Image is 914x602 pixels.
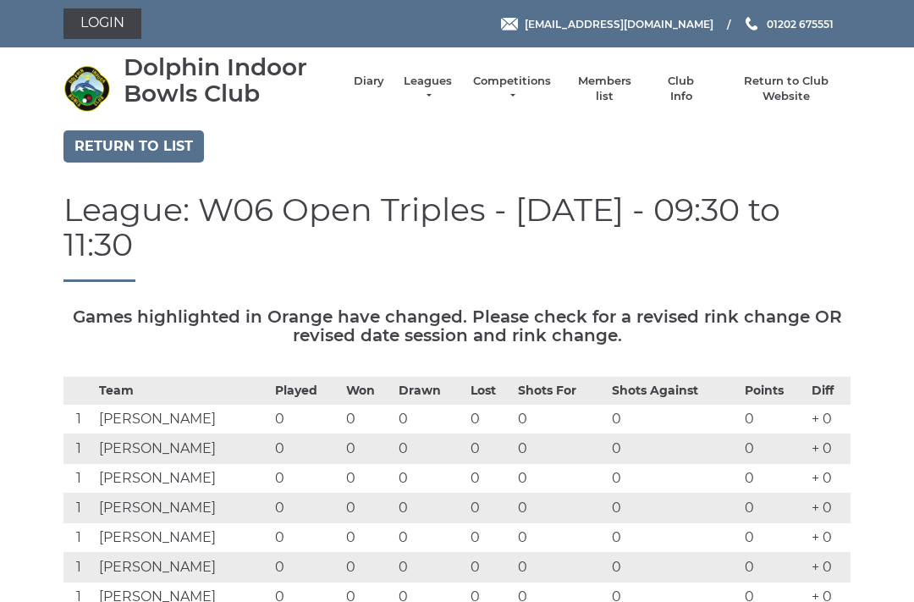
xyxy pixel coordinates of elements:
a: Club Info [657,74,706,104]
td: 0 [608,494,741,523]
td: 0 [271,523,342,553]
td: 0 [394,553,465,583]
td: 0 [514,434,608,464]
td: 1 [63,494,95,523]
td: 0 [342,553,394,583]
a: Leagues [401,74,454,104]
a: Email [EMAIL_ADDRESS][DOMAIN_NAME] [501,16,713,32]
td: 0 [342,434,394,464]
td: 0 [271,464,342,494]
h1: League: W06 Open Triples - [DATE] - 09:30 to 11:30 [63,192,851,283]
img: Dolphin Indoor Bowls Club [63,65,110,112]
td: 1 [63,405,95,434]
td: 1 [63,464,95,494]
td: 0 [466,434,514,464]
a: Diary [354,74,384,89]
td: 1 [63,434,95,464]
a: Phone us 01202 675551 [743,16,834,32]
td: 0 [741,553,807,583]
a: Login [63,8,141,39]
td: 0 [466,464,514,494]
td: + 0 [807,523,851,553]
td: [PERSON_NAME] [95,464,271,494]
td: [PERSON_NAME] [95,494,271,523]
td: 0 [466,523,514,553]
th: Shots Against [608,378,741,405]
td: 0 [608,405,741,434]
td: 0 [741,464,807,494]
td: [PERSON_NAME] [95,434,271,464]
td: 1 [63,523,95,553]
th: Team [95,378,271,405]
td: 1 [63,553,95,583]
td: 0 [394,464,465,494]
a: Return to Club Website [723,74,851,104]
td: 0 [466,553,514,583]
td: 0 [741,494,807,523]
td: + 0 [807,405,851,434]
td: 0 [514,494,608,523]
td: 0 [514,523,608,553]
td: 0 [608,553,741,583]
td: 0 [394,405,465,434]
th: Diff [807,378,851,405]
td: 0 [466,494,514,523]
td: 0 [608,434,741,464]
span: 01202 675551 [767,17,834,30]
td: 0 [342,494,394,523]
td: 0 [514,405,608,434]
td: 0 [271,494,342,523]
td: 0 [342,405,394,434]
td: 0 [271,405,342,434]
th: Won [342,378,394,405]
a: Members list [569,74,639,104]
img: Phone us [746,17,757,30]
td: [PERSON_NAME] [95,523,271,553]
th: Shots For [514,378,608,405]
td: + 0 [807,494,851,523]
td: [PERSON_NAME] [95,553,271,583]
h5: Games highlighted in Orange have changed. Please check for a revised rink change OR revised date ... [63,307,851,345]
td: [PERSON_NAME] [95,405,271,434]
td: 0 [608,464,741,494]
td: 0 [394,523,465,553]
td: 0 [514,464,608,494]
td: 0 [741,434,807,464]
td: 0 [394,434,465,464]
img: Email [501,18,518,30]
td: 0 [342,464,394,494]
th: Lost [466,378,514,405]
td: + 0 [807,434,851,464]
td: + 0 [807,553,851,583]
a: Return to list [63,130,204,163]
span: [EMAIL_ADDRESS][DOMAIN_NAME] [525,17,713,30]
td: 0 [271,553,342,583]
td: 0 [741,405,807,434]
div: Dolphin Indoor Bowls Club [124,54,337,107]
td: 0 [514,553,608,583]
td: + 0 [807,464,851,494]
td: 0 [271,434,342,464]
td: 0 [741,523,807,553]
td: 0 [608,523,741,553]
td: 0 [342,523,394,553]
th: Played [271,378,342,405]
td: 0 [394,494,465,523]
td: 0 [466,405,514,434]
th: Drawn [394,378,465,405]
a: Competitions [471,74,553,104]
th: Points [741,378,807,405]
